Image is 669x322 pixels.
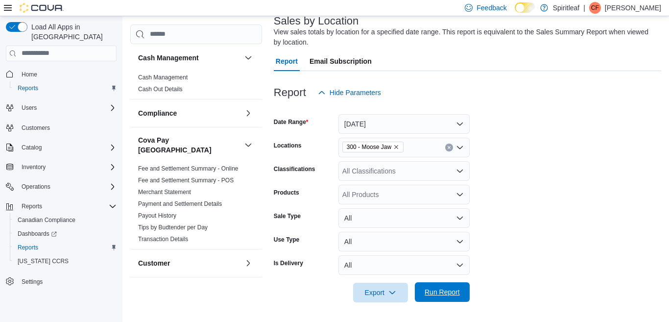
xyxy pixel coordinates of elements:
a: Fee and Settlement Summary - Online [138,165,239,172]
button: All [338,208,470,228]
label: Date Range [274,118,309,126]
span: Reports [18,200,117,212]
button: Clear input [445,144,453,151]
button: Export [353,283,408,302]
span: Tips by Budtender per Day [138,223,208,231]
span: Canadian Compliance [18,216,75,224]
span: Reports [14,82,117,94]
button: Remove 300 - Moose Jaw from selection in this group [393,144,399,150]
button: Compliance [242,107,254,119]
button: Compliance [138,108,240,118]
span: Export [359,283,402,302]
button: Users [18,102,41,114]
span: Hide Parameters [330,88,381,98]
span: Payment and Settlement Details [138,200,222,208]
div: Cova Pay [GEOGRAPHIC_DATA] [130,163,262,249]
a: Transaction Details [138,236,188,243]
span: Report [276,51,298,71]
a: Payout History [138,212,176,219]
button: Inventory [2,160,120,174]
button: All [338,232,470,251]
label: Is Delivery [274,259,303,267]
button: Cova Pay [GEOGRAPHIC_DATA] [242,139,254,151]
button: Cash Management [242,52,254,64]
button: Customer [242,257,254,269]
span: Reports [18,244,38,251]
span: Users [22,104,37,112]
span: Load All Apps in [GEOGRAPHIC_DATA] [27,22,117,42]
a: Canadian Compliance [14,214,79,226]
span: Catalog [22,144,42,151]
span: Reports [14,242,117,253]
h3: Compliance [138,108,177,118]
button: Reports [2,199,120,213]
a: Dashboards [14,228,61,240]
button: Catalog [2,141,120,154]
nav: Complex example [6,63,117,314]
label: Use Type [274,236,299,244]
button: Operations [18,181,54,193]
div: View sales totals by location for a specified date range. This report is equivalent to the Sales ... [274,27,656,48]
a: Customers [18,122,54,134]
span: Home [18,68,117,80]
span: Inventory [22,163,46,171]
a: Reports [14,82,42,94]
span: 300 - Moose Jaw [347,142,391,152]
button: Users [2,101,120,115]
span: Reports [18,84,38,92]
span: Reports [22,202,42,210]
h3: Sales by Location [274,15,359,27]
span: Dashboards [14,228,117,240]
span: Fee and Settlement Summary - POS [138,176,234,184]
span: Washington CCRS [14,255,117,267]
span: Dashboards [18,230,57,238]
button: Home [2,67,120,81]
span: Inventory [18,161,117,173]
input: Dark Mode [515,2,535,13]
button: Inventory [18,161,49,173]
span: Catalog [18,142,117,153]
h3: Cash Management [138,53,199,63]
label: Classifications [274,165,315,173]
a: Payment and Settlement Details [138,200,222,207]
label: Locations [274,142,302,149]
p: Spiritleaf [553,2,579,14]
button: Cova Pay [GEOGRAPHIC_DATA] [138,135,240,155]
a: Cash Out Details [138,86,183,93]
p: [PERSON_NAME] [605,2,661,14]
button: Customer [138,258,240,268]
span: Canadian Compliance [14,214,117,226]
button: Reports [10,241,120,254]
button: Open list of options [456,167,464,175]
button: Cash Management [138,53,240,63]
img: Cova [20,3,64,13]
span: Merchant Statement [138,188,191,196]
label: Sale Type [274,212,301,220]
span: Settings [22,278,43,286]
button: Reports [10,81,120,95]
span: Cash Management [138,74,188,81]
button: [US_STATE] CCRS [10,254,120,268]
button: All [338,255,470,275]
a: Merchant Statement [138,189,191,196]
span: Users [18,102,117,114]
h3: Report [274,87,306,99]
button: Run Report [415,282,470,302]
span: Operations [18,181,117,193]
span: Settings [18,275,117,287]
span: Operations [22,183,50,191]
button: Canadian Compliance [10,213,120,227]
span: [US_STATE] CCRS [18,257,69,265]
span: Customers [18,122,117,134]
a: Cash Management [138,74,188,81]
a: Dashboards [10,227,120,241]
span: Email Subscription [310,51,372,71]
a: [US_STATE] CCRS [14,255,72,267]
span: Customers [22,124,50,132]
span: Home [22,71,37,78]
span: Feedback [477,3,506,13]
span: Transaction Details [138,235,188,243]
